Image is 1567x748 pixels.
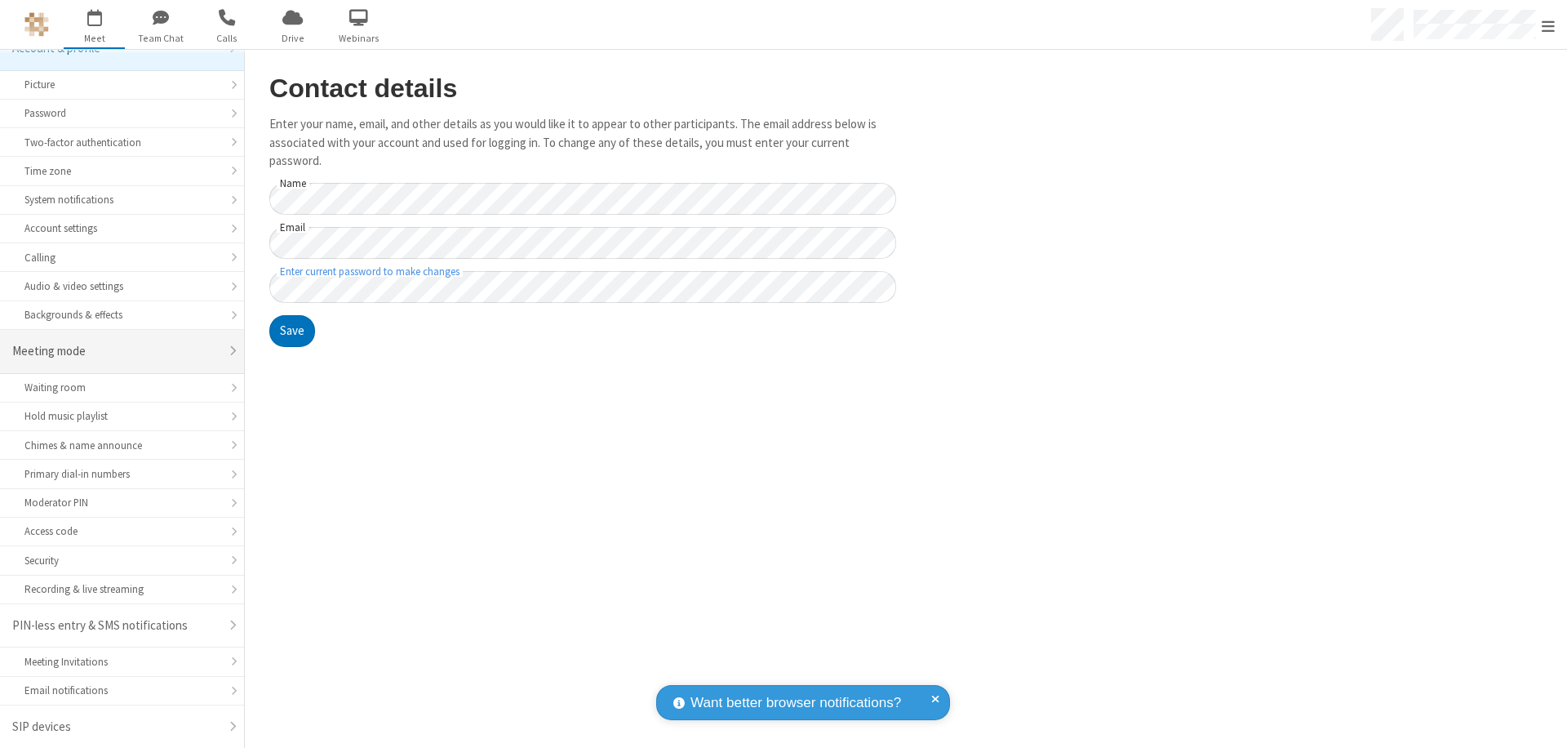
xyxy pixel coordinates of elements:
[24,438,220,453] div: Chimes & name announce
[24,220,220,236] div: Account settings
[24,77,220,92] div: Picture
[269,315,315,348] button: Save
[24,163,220,179] div: Time zone
[64,31,125,46] span: Meet
[24,135,220,150] div: Two-factor authentication
[24,105,220,121] div: Password
[12,617,220,635] div: PIN-less entry & SMS notifications
[24,495,220,510] div: Moderator PIN
[24,250,220,265] div: Calling
[24,523,220,539] div: Access code
[12,718,220,737] div: SIP devices
[262,31,323,46] span: Drive
[24,654,220,670] div: Meeting Invitations
[12,342,220,361] div: Meeting mode
[690,692,901,714] span: Want better browser notifications?
[328,31,389,46] span: Webinars
[24,192,220,207] div: System notifications
[24,581,220,597] div: Recording & live streaming
[1526,706,1555,737] iframe: Chat
[196,31,257,46] span: Calls
[269,227,896,259] input: Email
[269,271,896,303] input: Enter current password to make changes
[24,380,220,395] div: Waiting room
[24,408,220,424] div: Hold music playlist
[269,115,896,171] p: Enter your name, email, and other details as you would like it to appear to other participants. T...
[24,683,220,698] div: Email notifications
[24,553,220,568] div: Security
[130,31,191,46] span: Team Chat
[24,12,49,37] img: QA Selenium DO NOT DELETE OR CHANGE
[269,74,896,103] h2: Contact details
[24,307,220,323] div: Backgrounds & effects
[24,466,220,482] div: Primary dial-in numbers
[24,278,220,294] div: Audio & video settings
[269,183,896,215] input: Name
